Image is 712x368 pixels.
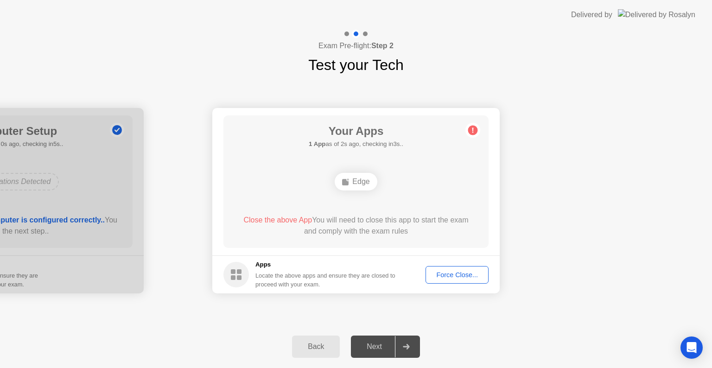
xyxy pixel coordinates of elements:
button: Next [351,336,420,358]
b: Step 2 [371,42,394,50]
h5: as of 2s ago, checking in3s.. [309,140,403,149]
div: Back [295,343,337,351]
div: Delivered by [571,9,612,20]
h1: Your Apps [309,123,403,140]
h1: Test your Tech [308,54,404,76]
div: Open Intercom Messenger [680,336,703,359]
div: Next [354,343,395,351]
span: Close the above App [243,216,312,224]
img: Delivered by Rosalyn [618,9,695,20]
button: Force Close... [426,266,489,284]
div: You will need to close this app to start the exam and comply with the exam rules [237,215,476,237]
h4: Exam Pre-flight: [318,40,394,51]
button: Back [292,336,340,358]
div: Locate the above apps and ensure they are closed to proceed with your exam. [255,271,396,289]
h5: Apps [255,260,396,269]
div: Force Close... [429,271,485,279]
b: 1 App [309,140,325,147]
div: Edge [335,173,377,190]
